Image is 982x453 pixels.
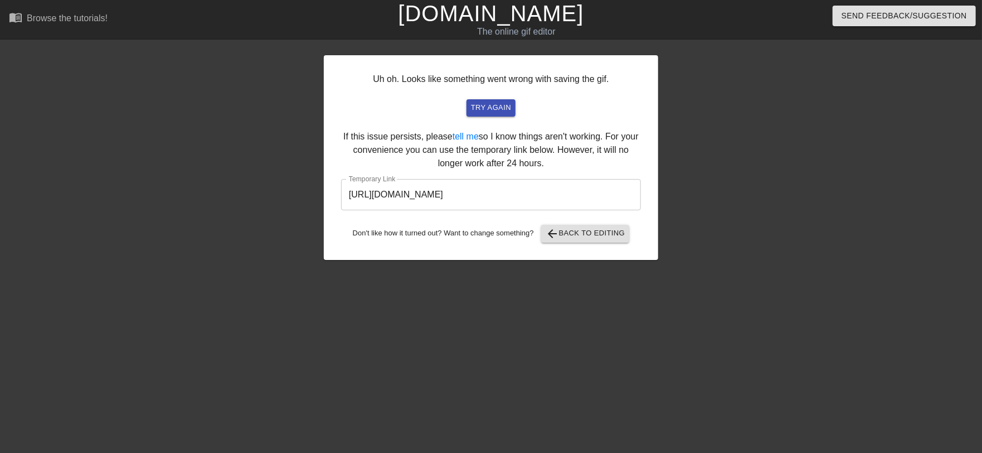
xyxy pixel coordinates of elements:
div: Don't like how it turned out? Want to change something? [341,225,641,243]
button: Send Feedback/Suggestion [833,6,976,26]
span: Send Feedback/Suggestion [842,9,967,23]
button: Back to Editing [541,225,630,243]
span: arrow_back [546,227,559,240]
span: Back to Editing [546,227,625,240]
div: The online gif editor [333,25,699,38]
span: menu_book [9,11,22,24]
a: Browse the tutorials! [9,11,108,28]
input: bare [341,179,641,210]
button: try again [466,99,516,117]
div: Browse the tutorials! [27,13,108,23]
span: try again [471,102,511,114]
a: [DOMAIN_NAME] [398,1,584,26]
div: Uh oh. Looks like something went wrong with saving the gif. If this issue persists, please so I k... [324,55,658,260]
a: tell me [453,132,479,141]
